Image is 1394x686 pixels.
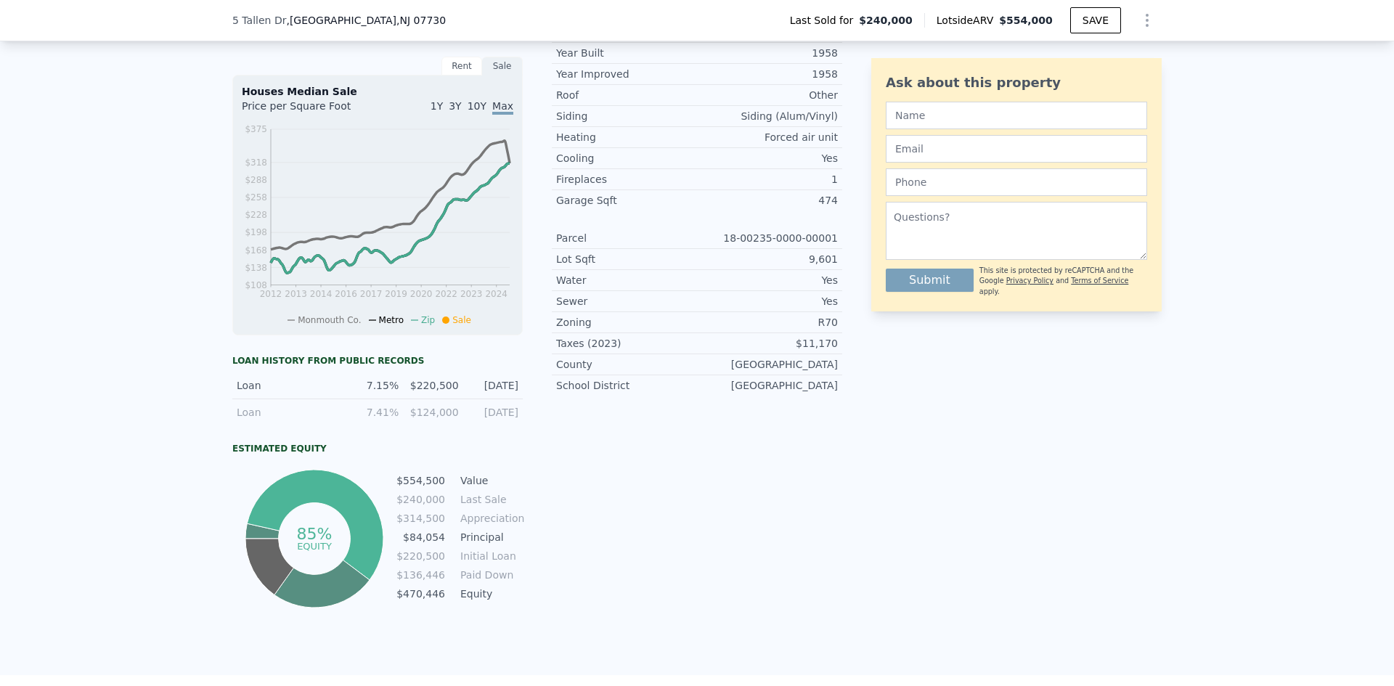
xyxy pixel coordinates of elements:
div: Year Built [556,46,697,60]
span: 1Y [431,100,443,112]
span: , NJ 07730 [396,15,446,26]
button: SAVE [1070,7,1121,33]
input: Email [886,135,1147,163]
tspan: 2024 [485,289,508,299]
span: Metro [379,315,404,325]
div: School District [556,378,697,393]
td: Initial Loan [457,548,523,564]
tspan: equity [297,540,332,551]
tspan: $138 [245,263,267,273]
tspan: 2019 [385,289,407,299]
div: 474 [697,193,838,208]
div: Forced air unit [697,130,838,144]
td: $470,446 [396,586,446,602]
div: Water [556,273,697,287]
div: Year Improved [556,67,697,81]
tspan: $258 [245,192,267,203]
div: Yes [697,273,838,287]
span: Zip [421,315,435,325]
tspan: 2016 [335,289,357,299]
div: [DATE] [468,378,518,393]
span: 10Y [468,100,486,112]
td: $84,054 [396,529,446,545]
tspan: $198 [245,227,267,237]
div: Ask about this property [886,73,1147,93]
div: Taxes (2023) [556,336,697,351]
div: R70 [697,315,838,330]
td: Equity [457,586,523,602]
tspan: $318 [245,158,267,168]
div: Price per Square Foot [242,99,378,122]
div: Loan [237,378,339,393]
div: Other [697,88,838,102]
tspan: $168 [245,245,267,256]
div: [GEOGRAPHIC_DATA] [697,378,838,393]
div: County [556,357,697,372]
tspan: $228 [245,210,267,220]
input: Phone [886,168,1147,196]
tspan: 85% [296,525,332,543]
span: , [GEOGRAPHIC_DATA] [286,13,446,28]
div: $124,000 [407,405,458,420]
div: This site is protected by reCAPTCHA and the Google and apply. [979,266,1147,297]
div: 9,601 [697,252,838,266]
div: Loan [237,405,339,420]
tspan: 2017 [360,289,383,299]
span: Monmouth Co. [298,315,361,325]
input: Name [886,102,1147,129]
div: 7.41% [348,405,399,420]
td: Paid Down [457,567,523,583]
div: [GEOGRAPHIC_DATA] [697,357,838,372]
td: Appreciation [457,510,523,526]
span: Sale [452,315,471,325]
span: Max [492,100,513,115]
div: 1 [697,172,838,187]
a: Terms of Service [1071,277,1128,285]
div: Siding [556,109,697,123]
div: Zoning [556,315,697,330]
td: $220,500 [396,548,446,564]
tspan: 2013 [285,289,307,299]
div: Sale [482,57,523,75]
span: 3Y [449,100,461,112]
div: Yes [697,294,838,309]
div: Yes [697,151,838,166]
div: Garage Sqft [556,193,697,208]
div: Houses Median Sale [242,84,513,99]
tspan: $375 [245,124,267,134]
div: Roof [556,88,697,102]
span: 5 Tallen Dr [232,13,286,28]
td: $240,000 [396,491,446,507]
tspan: 2023 [460,289,483,299]
div: Heating [556,130,697,144]
td: Principal [457,529,523,545]
span: $240,000 [859,13,913,28]
td: Last Sale [457,491,523,507]
span: $554,000 [999,15,1053,26]
div: [DATE] [468,405,518,420]
div: 1958 [697,46,838,60]
div: Rent [441,57,482,75]
tspan: 2012 [260,289,282,299]
div: Parcel [556,231,697,245]
tspan: $288 [245,175,267,185]
button: Show Options [1133,6,1162,35]
div: Estimated Equity [232,443,523,454]
div: $220,500 [407,378,458,393]
tspan: 2014 [310,289,333,299]
div: Cooling [556,151,697,166]
div: 18-00235-0000-00001 [697,231,838,245]
div: Loan history from public records [232,355,523,367]
button: Submit [886,269,974,292]
div: Sewer [556,294,697,309]
div: 1958 [697,67,838,81]
td: $314,500 [396,510,446,526]
span: Last Sold for [790,13,860,28]
div: Fireplaces [556,172,697,187]
tspan: $108 [245,280,267,290]
div: Siding (Alum/Vinyl) [697,109,838,123]
td: $136,446 [396,567,446,583]
td: Value [457,473,523,489]
div: Lot Sqft [556,252,697,266]
div: $11,170 [697,336,838,351]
